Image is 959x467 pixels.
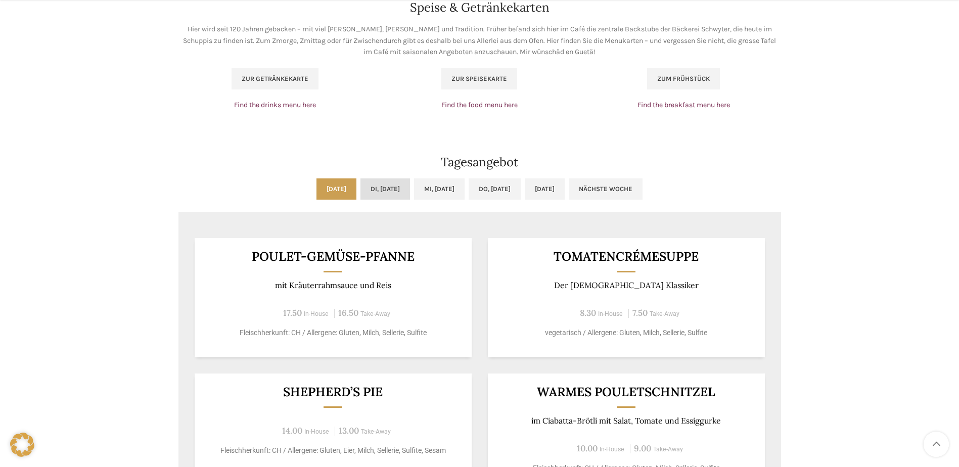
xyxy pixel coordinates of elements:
[637,101,730,109] a: Find the breakfast menu here
[232,68,318,89] a: Zur Getränkekarte
[657,75,710,83] span: Zum Frühstück
[650,310,679,317] span: Take-Away
[598,310,623,317] span: In-House
[304,310,329,317] span: In-House
[634,443,651,454] span: 9.00
[316,178,356,200] a: [DATE]
[361,428,391,435] span: Take-Away
[338,307,358,318] span: 16.50
[207,281,459,290] p: mit Kräuterrahmsauce und Reis
[360,178,410,200] a: Di, [DATE]
[569,178,643,200] a: Nächste Woche
[414,178,465,200] a: Mi, [DATE]
[500,328,752,338] p: vegetarisch / Allergene: Gluten, Milch, Sellerie, Sulfite
[178,2,781,14] h2: Speise & Getränkekarten
[469,178,521,200] a: Do, [DATE]
[441,68,517,89] a: Zur Speisekarte
[525,178,565,200] a: [DATE]
[178,156,781,168] h2: Tagesangebot
[207,386,459,398] h3: Shepherd’s Pie
[207,250,459,263] h3: Poulet-Gemüse-Pfanne
[632,307,648,318] span: 7.50
[451,75,507,83] span: Zur Speisekarte
[600,446,624,453] span: In-House
[242,75,308,83] span: Zur Getränkekarte
[500,416,752,426] p: im Ciabatta-Brötli mit Salat, Tomate und Essiggurke
[207,445,459,456] p: Fleischherkunft: CH / Allergene: Gluten, Eier, Milch, Sellerie, Sulfite, Sesam
[178,24,781,58] p: Hier wird seit 120 Jahren gebacken – mit viel [PERSON_NAME], [PERSON_NAME] und Tradition. Früher ...
[283,307,302,318] span: 17.50
[207,328,459,338] p: Fleischherkunft: CH / Allergene: Gluten, Milch, Sellerie, Sulfite
[924,432,949,457] a: Scroll to top button
[282,425,302,436] span: 14.00
[580,307,596,318] span: 8.30
[234,101,316,109] a: Find the drinks menu here
[647,68,720,89] a: Zum Frühstück
[360,310,390,317] span: Take-Away
[500,281,752,290] p: Der [DEMOGRAPHIC_DATA] Klassiker
[500,386,752,398] h3: Warmes Pouletschnitzel
[441,101,518,109] a: Find the food menu here
[339,425,359,436] span: 13.00
[304,428,329,435] span: In-House
[500,250,752,263] h3: Tomatencrémesuppe
[653,446,683,453] span: Take-Away
[577,443,598,454] span: 10.00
